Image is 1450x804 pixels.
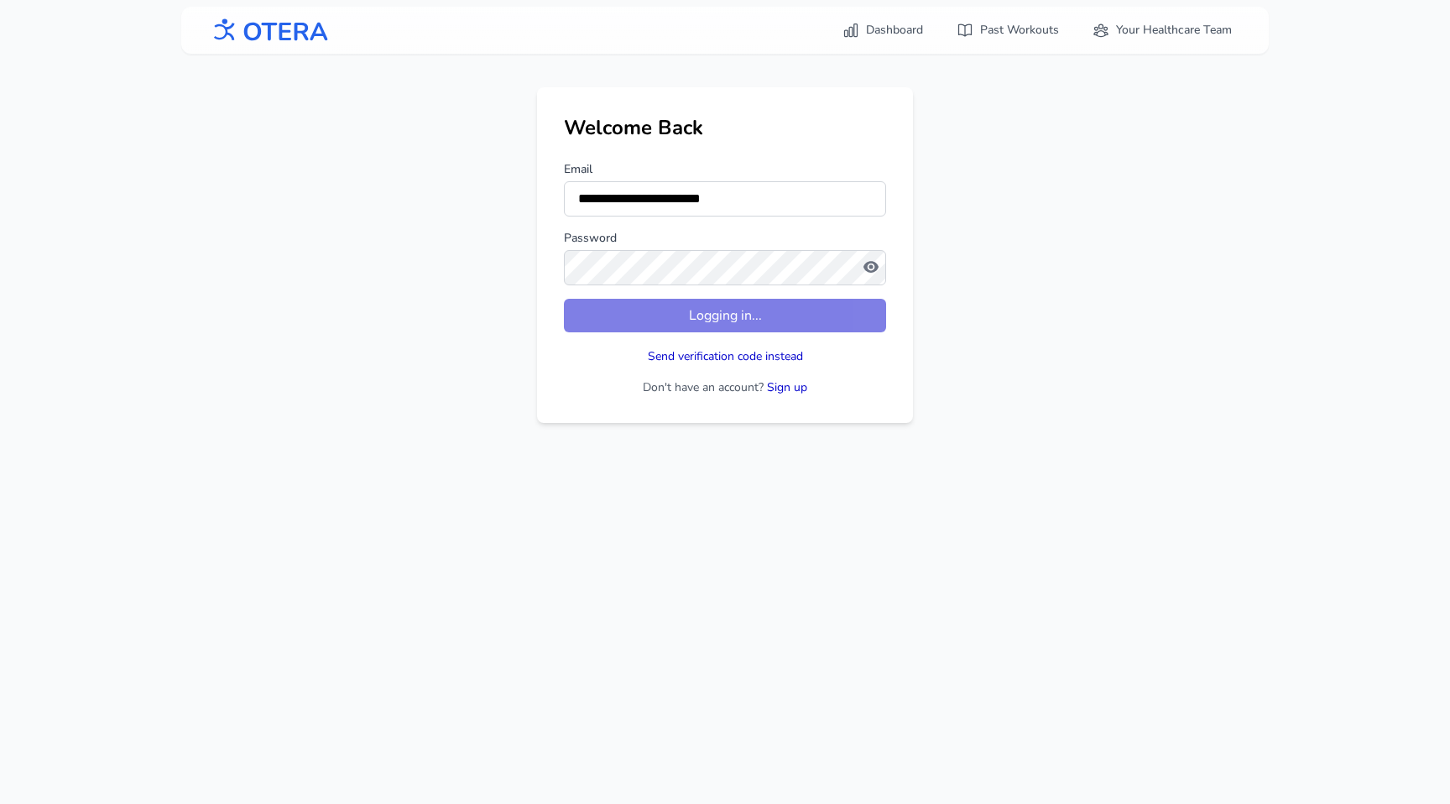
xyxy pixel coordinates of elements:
img: OTERA logo [208,12,329,50]
button: Logging in... [564,299,886,332]
a: Your Healthcare Team [1082,15,1242,45]
a: Dashboard [832,15,933,45]
p: Don't have an account? [564,379,886,396]
a: Past Workouts [947,15,1069,45]
a: Sign up [767,379,807,395]
h1: Welcome Back [564,114,886,141]
label: Email [564,161,886,178]
button: Send verification code instead [648,348,803,365]
label: Password [564,230,886,247]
